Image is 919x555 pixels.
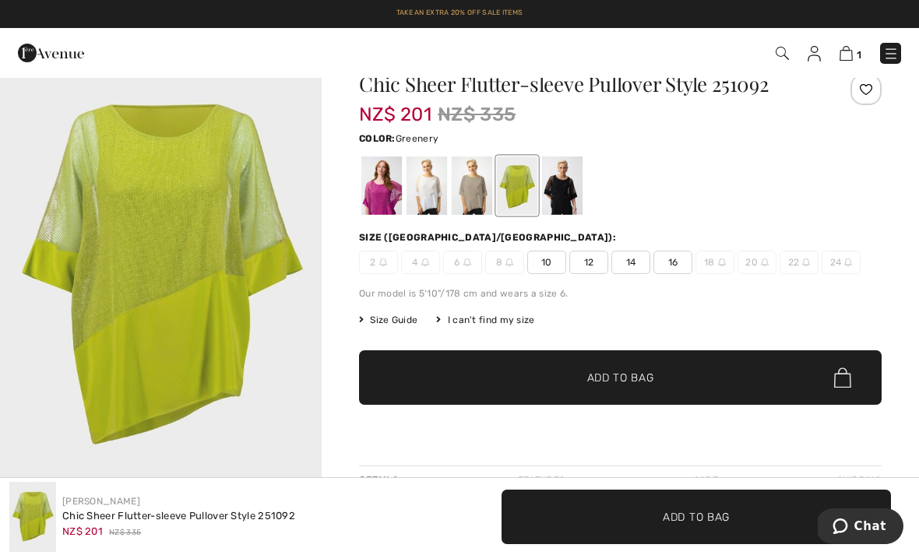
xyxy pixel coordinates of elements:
button: Add to Bag [502,490,891,544]
div: Details [359,466,403,494]
a: [PERSON_NAME] [62,496,140,507]
div: Size ([GEOGRAPHIC_DATA]/[GEOGRAPHIC_DATA]): [359,230,619,244]
img: 1ère Avenue [18,37,84,68]
span: NZ$ 201 [62,525,103,537]
div: Vanilla 30 [407,156,447,215]
img: Shopping Bag [840,46,853,61]
span: Color: [359,133,396,144]
div: Care [680,466,731,494]
img: ring-m.svg [463,258,471,266]
div: Greenery [497,156,537,215]
div: Chic Sheer Flutter-sleeve Pullover Style 251092 [62,508,295,524]
div: Our model is 5'10"/178 cm and wears a size 6. [359,286,882,300]
a: 1ère Avenue [18,44,84,59]
img: Menu [883,46,899,61]
div: Shipping [833,466,882,494]
span: Add to Bag [663,508,730,525]
span: NZ$ 201 [359,88,431,125]
div: Dune [452,156,492,215]
span: 20 [738,251,776,274]
span: Greenery [396,133,438,144]
span: Add to Bag [587,370,654,386]
img: ring-m.svg [802,258,810,266]
img: Search [776,47,789,60]
iframe: Opens a widget where you can chat to one of our agents [818,508,903,547]
span: 6 [443,251,482,274]
span: NZ$ 335 [109,527,141,539]
button: Add to Bag [359,350,882,405]
span: Size Guide [359,313,417,327]
div: Features [505,466,578,494]
img: ring-m.svg [761,258,769,266]
span: 4 [401,251,440,274]
span: 1 [857,49,861,61]
span: 12 [569,251,608,274]
span: 2 [359,251,398,274]
img: ring-m.svg [718,258,726,266]
img: ring-m.svg [379,258,387,266]
div: Black [542,156,583,215]
span: 18 [695,251,734,274]
span: 22 [780,251,819,274]
span: 14 [611,251,650,274]
span: 8 [485,251,524,274]
div: Purple orchid [361,156,402,215]
h1: Chic Sheer Flutter-sleeve Pullover Style 251092 [359,74,794,94]
img: ring-m.svg [505,258,513,266]
img: Bag.svg [834,367,851,388]
img: My Info [808,46,821,61]
span: NZ$ 335 [438,100,516,128]
a: 1 [840,44,861,62]
img: ring-m.svg [421,258,429,266]
span: 16 [653,251,692,274]
a: Take an Extra 20% Off Sale Items [396,9,523,16]
img: ring-m.svg [844,258,852,266]
span: 10 [527,251,566,274]
div: I can't find my size [436,313,534,327]
img: Chic Sheer Flutter-Sleeve Pullover Style 251092 [9,482,56,552]
span: 24 [822,251,861,274]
